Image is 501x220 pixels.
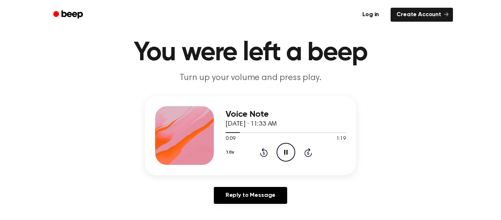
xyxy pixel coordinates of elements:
[214,187,287,204] a: Reply to Message
[110,72,391,84] p: Turn up your volume and press play.
[226,135,235,143] span: 0:09
[226,109,346,119] h3: Voice Note
[226,146,237,159] button: 1.0x
[355,6,386,23] a: Log in
[391,8,453,22] a: Create Account
[48,8,89,22] a: Beep
[226,121,277,127] span: [DATE] · 11:33 AM
[63,40,438,66] h1: You were left a beep
[336,135,346,143] span: 1:19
